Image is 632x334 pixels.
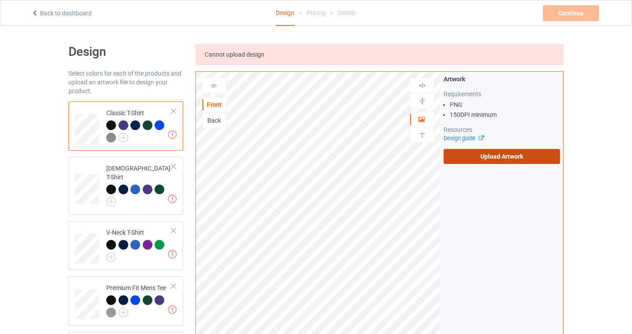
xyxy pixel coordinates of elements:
img: svg+xml;base64,PD94bWwgdmVyc2lvbj0iMS4wIiBlbmNvZGluZz0iVVRGLTgiPz4KPHN2ZyB3aWR0aD0iMjJweCIgaGVpZ2... [106,197,116,207]
img: svg+xml;base64,PD94bWwgdmVyc2lvbj0iMS4wIiBlbmNvZGluZz0iVVRGLTgiPz4KPHN2ZyB3aWR0aD0iMjJweCIgaGVpZ2... [106,252,116,262]
div: Premium Fit Mens Tee [69,276,183,326]
span: Cannot upload design [205,51,264,58]
div: Pricing [307,0,325,25]
div: [DEMOGRAPHIC_DATA] T-Shirt [106,164,172,203]
img: svg%3E%0A [418,97,426,105]
div: [DEMOGRAPHIC_DATA] T-Shirt [69,157,183,215]
img: svg%3E%0A [418,131,426,139]
img: svg%3E%0A [418,81,426,90]
img: heather_texture.png [106,308,116,317]
div: Design [276,0,294,26]
div: Classic T-Shirt [106,109,172,142]
img: exclamation icon [168,305,177,314]
img: exclamation icon [168,195,177,203]
div: Classic T-Shirt [69,102,183,151]
div: Back [202,116,226,125]
a: Back to dashboard [31,10,92,17]
img: exclamation icon [168,131,177,139]
div: V-Neck T-Shirt [106,228,172,259]
img: svg+xml;base64,PD94bWwgdmVyc2lvbj0iMS4wIiBlbmNvZGluZz0iVVRGLTgiPz4KPHN2ZyB3aWR0aD0iMjJweCIgaGVpZ2... [119,308,128,317]
img: svg+xml;base64,PD94bWwgdmVyc2lvbj0iMS4wIiBlbmNvZGluZz0iVVRGLTgiPz4KPHN2ZyB3aWR0aD0iMjJweCIgaGVpZ2... [119,133,128,142]
div: V-Neck T-Shirt [69,221,183,270]
li: PNG [450,100,560,109]
a: Design guide [444,135,484,142]
div: Details [338,0,356,25]
div: Resources [444,125,560,134]
label: Upload Artwork [444,149,560,164]
div: Select colors for each of the products and upload an artwork file to design your product. [69,69,183,95]
h1: Design [69,44,183,60]
li: 150 DPI minimum [450,110,560,119]
img: heather_texture.png [106,133,116,142]
div: Requirements [444,90,560,98]
div: Premium Fit Mens Tee [106,283,172,316]
img: exclamation icon [168,250,177,258]
div: Front [202,100,226,109]
div: Artwork [444,75,560,83]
